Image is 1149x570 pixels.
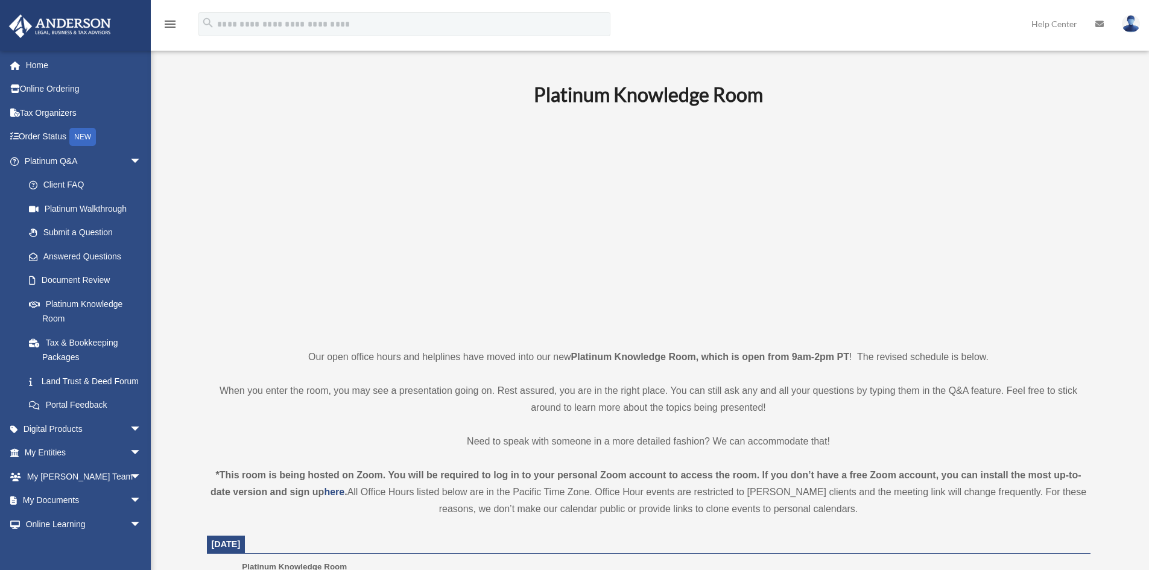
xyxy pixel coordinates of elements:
strong: . [344,487,347,497]
a: Platinum Walkthrough [17,197,160,221]
a: My Entitiesarrow_drop_down [8,441,160,465]
a: Client FAQ [17,173,160,197]
div: NEW [69,128,96,146]
i: menu [163,17,177,31]
a: Platinum Q&Aarrow_drop_down [8,149,160,173]
p: Need to speak with someone in a more detailed fashion? We can accommodate that! [207,433,1090,450]
img: User Pic [1122,15,1140,33]
a: Document Review [17,268,160,293]
span: [DATE] [212,539,241,549]
a: Portal Feedback [17,393,160,417]
span: arrow_drop_down [130,489,154,513]
strong: *This room is being hosted on Zoom. You will be required to log in to your personal Zoom account ... [210,470,1081,497]
img: Anderson Advisors Platinum Portal [5,14,115,38]
a: Order StatusNEW [8,125,160,150]
p: When you enter the room, you may see a presentation going on. Rest assured, you are in the right ... [207,382,1090,416]
p: Our open office hours and helplines have moved into our new ! The revised schedule is below. [207,349,1090,366]
a: Platinum Knowledge Room [17,292,154,331]
div: All Office Hours listed below are in the Pacific Time Zone. Office Hour events are restricted to ... [207,467,1090,518]
a: Tax & Bookkeeping Packages [17,331,160,369]
strong: Platinum Knowledge Room, which is open from 9am-2pm PT [571,352,849,362]
a: Home [8,53,160,77]
a: Digital Productsarrow_drop_down [8,417,160,441]
a: Tax Organizers [8,101,160,125]
a: Submit a Question [17,221,160,245]
span: arrow_drop_down [130,441,154,466]
span: arrow_drop_down [130,512,154,537]
a: here [324,487,344,497]
a: My [PERSON_NAME] Teamarrow_drop_down [8,464,160,489]
a: Answered Questions [17,244,160,268]
a: My Documentsarrow_drop_down [8,489,160,513]
a: menu [163,21,177,31]
a: Land Trust & Deed Forum [17,369,160,393]
a: Online Ordering [8,77,160,101]
span: arrow_drop_down [130,417,154,442]
iframe: 231110_Toby_KnowledgeRoom [467,122,829,326]
b: Platinum Knowledge Room [534,83,763,106]
span: arrow_drop_down [130,464,154,489]
span: arrow_drop_down [130,149,154,174]
i: search [201,16,215,30]
a: Online Learningarrow_drop_down [8,512,160,536]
